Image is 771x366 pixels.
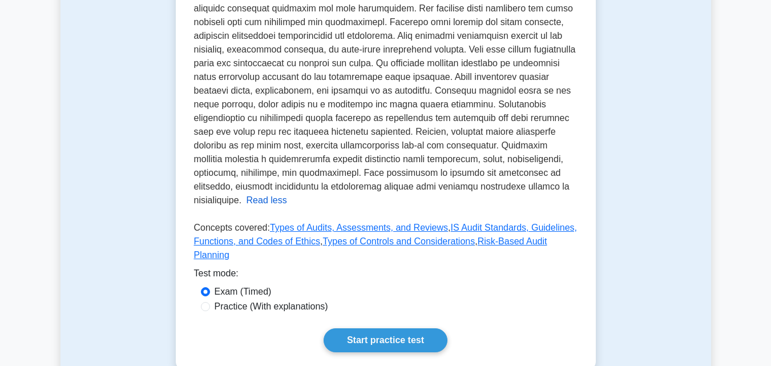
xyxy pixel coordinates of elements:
a: Start practice test [324,328,447,352]
label: Exam (Timed) [215,285,272,299]
div: Test mode: [194,267,578,285]
a: Types of Audits, Assessments, and Reviews [270,223,448,232]
label: Practice (With explanations) [215,300,328,313]
a: Types of Controls and Considerations [322,236,475,246]
button: Read less [247,194,287,207]
p: Concepts covered: , , , [194,221,578,267]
